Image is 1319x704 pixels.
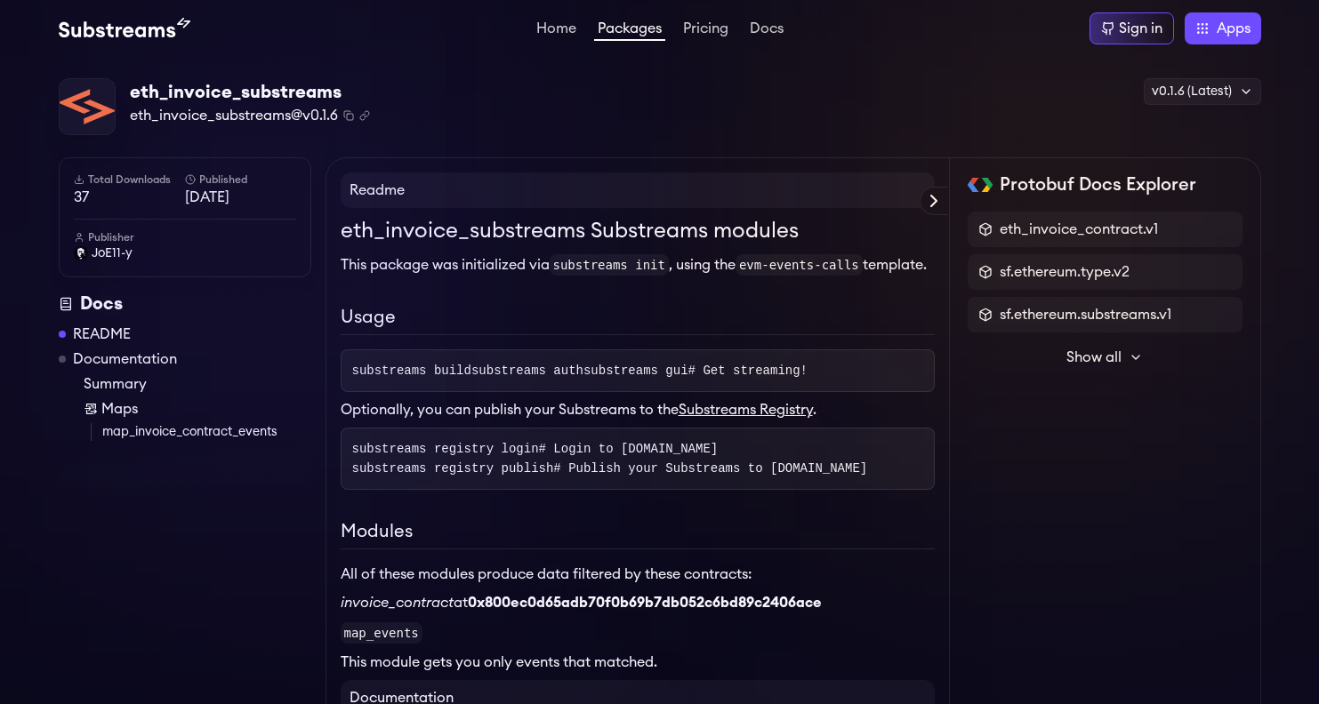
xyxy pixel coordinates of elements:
a: Pricing [680,21,732,39]
button: Copy package name and version [343,110,354,121]
a: Sign in [1090,12,1174,44]
span: # Publish your Substreams to [DOMAIN_NAME] [553,461,867,476]
h2: Protobuf Docs Explorer [1000,172,1196,197]
h6: Total Downloads [74,172,185,187]
h6: Published [185,172,296,187]
code: map_events [341,622,422,644]
p: This module gets you only events that matched. [341,652,935,673]
button: Copy .spkg link to clipboard [359,110,370,121]
span: substreams registry login [352,442,719,456]
img: Protobuf [968,178,993,192]
span: sf.ethereum.type.v2 [1000,261,1130,283]
li: at [341,592,935,613]
h2: Modules [341,518,935,549]
p: This package was initialized via , using the template. [341,254,935,276]
div: Sign in [1119,18,1162,39]
h6: Publisher [74,230,296,244]
div: v0.1.6 (Latest) [1144,78,1261,105]
span: # Get streaming! [688,364,808,378]
p: Optionally, you can publish your Substreams to the . [341,399,935,420]
a: map_invoice_contract_events [102,423,311,441]
button: Show all [968,340,1243,375]
span: Apps [1217,18,1251,39]
a: Documentation [73,348,177,370]
span: eth_invoice_contract.v1 [1000,219,1158,240]
div: Docs [59,292,311,316]
img: Map icon [84,402,98,416]
a: Docs [746,21,787,39]
span: [DATE] [185,187,296,208]
a: Packages [594,21,665,41]
a: README [73,324,131,345]
img: User Avatar [74,246,88,260]
h2: Usage [341,304,935,335]
a: JoE11-y [74,244,296,262]
a: Substreams Registry [679,403,813,417]
code: evm-events-calls [736,254,863,276]
em: invoice_contract [341,596,454,610]
code: substreams init [550,254,669,276]
span: sf.ethereum.substreams.v1 [1000,304,1171,325]
span: Show all [1066,347,1122,368]
a: Maps [84,398,311,420]
span: substreams auth [471,364,583,378]
div: eth_invoice_substreams [130,80,370,105]
span: substreams gui [583,364,808,378]
strong: 0x800ec0d65adb70f0b69b7db052c6bd89c2406ace [468,596,822,610]
img: Substream's logo [59,18,190,39]
span: substreams build [352,364,471,378]
span: eth_invoice_substreams@v0.1.6 [130,105,338,126]
a: Summary [84,373,311,395]
h1: eth_invoice_substreams Substreams modules [341,215,935,247]
span: substreams registry publish [352,461,868,476]
p: All of these modules produce data filtered by these contracts: [341,564,935,585]
span: 37 [74,187,185,208]
span: JoE11-y [92,244,133,262]
span: # Login to [DOMAIN_NAME] [539,442,719,456]
img: Package Logo [60,79,115,134]
a: Home [533,21,580,39]
h4: Readme [341,172,935,208]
